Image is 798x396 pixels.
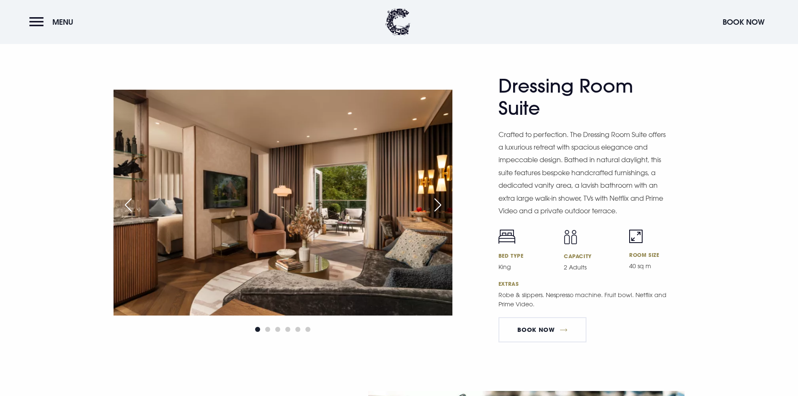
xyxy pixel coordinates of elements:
[29,13,77,31] button: Menu
[564,263,619,272] p: 2 Adults
[275,327,280,332] span: Go to slide 3
[718,13,769,31] button: Book Now
[285,327,290,332] span: Go to slide 4
[114,90,452,316] img: Hotel in Bangor Northern Ireland
[498,252,554,259] h6: Bed Type
[427,196,448,214] div: Next slide
[498,262,554,272] p: King
[385,8,411,36] img: Clandeboye Lodge
[498,230,515,244] img: Bed icon
[498,317,586,342] a: BOOK NOW
[255,327,260,332] span: Go to slide 1
[629,261,684,271] p: 40 sq m
[564,230,577,244] img: Capacity icon
[498,290,670,309] p: Robe & slippers. Nespresso machine. Fruit bowl. Netflix and Prime Video.
[498,280,685,287] h6: Extras
[629,251,684,258] h6: Room Size
[265,327,270,332] span: Go to slide 2
[498,128,670,217] p: Crafted to perfection. The Dressing Room Suite offers a luxurious retreat with spacious elegance ...
[118,196,139,214] div: Previous slide
[305,327,310,332] span: Go to slide 6
[452,90,791,316] img: Hotel in Bangor Northern Ireland
[564,253,619,259] h6: Capacity
[629,230,643,243] img: Room size icon
[52,17,73,27] span: Menu
[295,327,300,332] span: Go to slide 5
[498,75,662,119] h2: Dressing Room Suite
